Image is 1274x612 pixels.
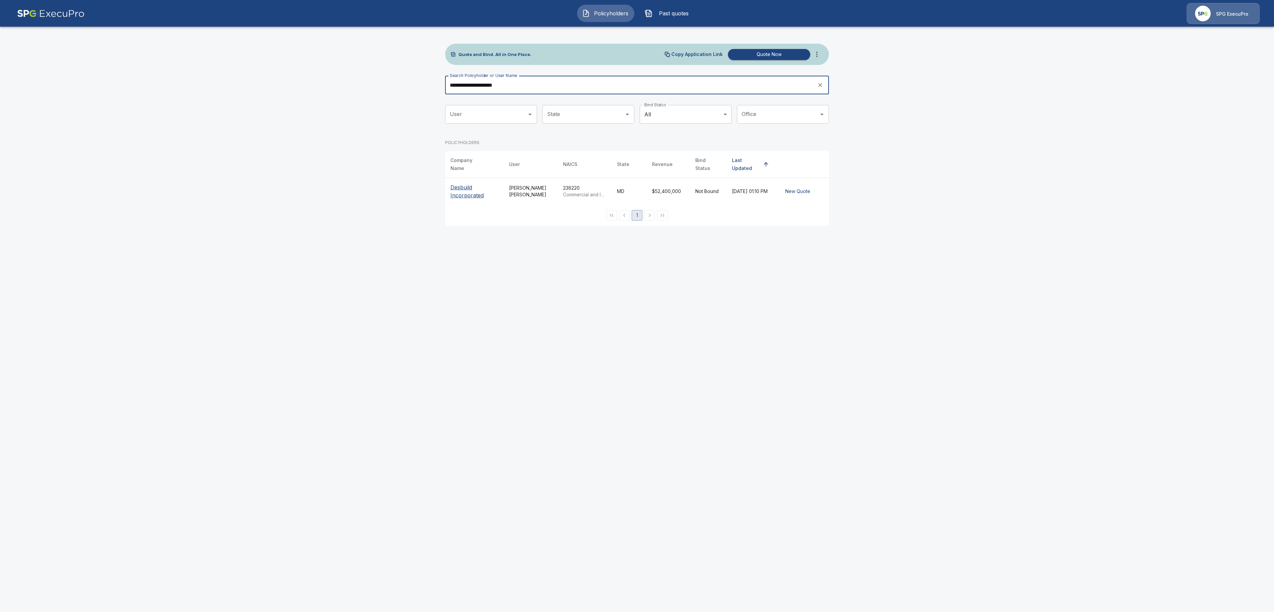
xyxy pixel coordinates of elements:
[623,110,632,119] button: Open
[525,110,535,119] button: Open
[652,160,673,168] div: Revenue
[582,9,590,17] img: Policyholders Icon
[563,160,577,168] div: NAICS
[644,102,666,108] label: Bind Status
[445,151,829,205] table: simple table
[690,178,727,205] td: Not Bound
[815,80,825,90] button: clear search
[645,9,653,17] img: Past quotes Icon
[450,73,517,78] label: Search Policyholder or User Name
[728,49,810,60] button: Quote Now
[647,178,690,205] td: $52,400,000
[605,210,669,221] nav: pagination navigation
[810,48,824,61] button: more
[817,110,827,119] button: Open
[612,178,647,205] td: MD
[563,185,606,198] div: 236220
[671,52,723,57] p: Copy Application Link
[725,49,810,60] a: Quote Now
[445,140,479,146] p: POLICYHOLDERS
[17,3,85,24] img: AA Logo
[509,185,552,198] div: [PERSON_NAME] [PERSON_NAME]
[640,5,697,22] button: Past quotes IconPast quotes
[577,5,634,22] button: Policyholders IconPolicyholders
[732,156,760,172] div: Last Updated
[617,160,629,168] div: State
[1216,11,1248,17] p: SPG ExecuPro
[450,156,486,172] div: Company Name
[458,52,531,57] p: Quote and Bind. All in One Place.
[655,9,692,17] span: Past quotes
[690,151,727,178] th: Bind Status
[509,160,520,168] div: User
[783,185,813,198] button: New Quote
[632,210,642,221] button: page 1
[563,191,606,198] p: Commercial and Institutional Building Construction
[727,178,777,205] td: [DATE] 01:10 PM
[640,105,732,124] div: All
[450,183,498,199] p: Desbuild Incorporated
[593,9,629,17] span: Policyholders
[1187,3,1260,24] a: Agency IconSPG ExecuPro
[1195,6,1211,21] img: Agency Icon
